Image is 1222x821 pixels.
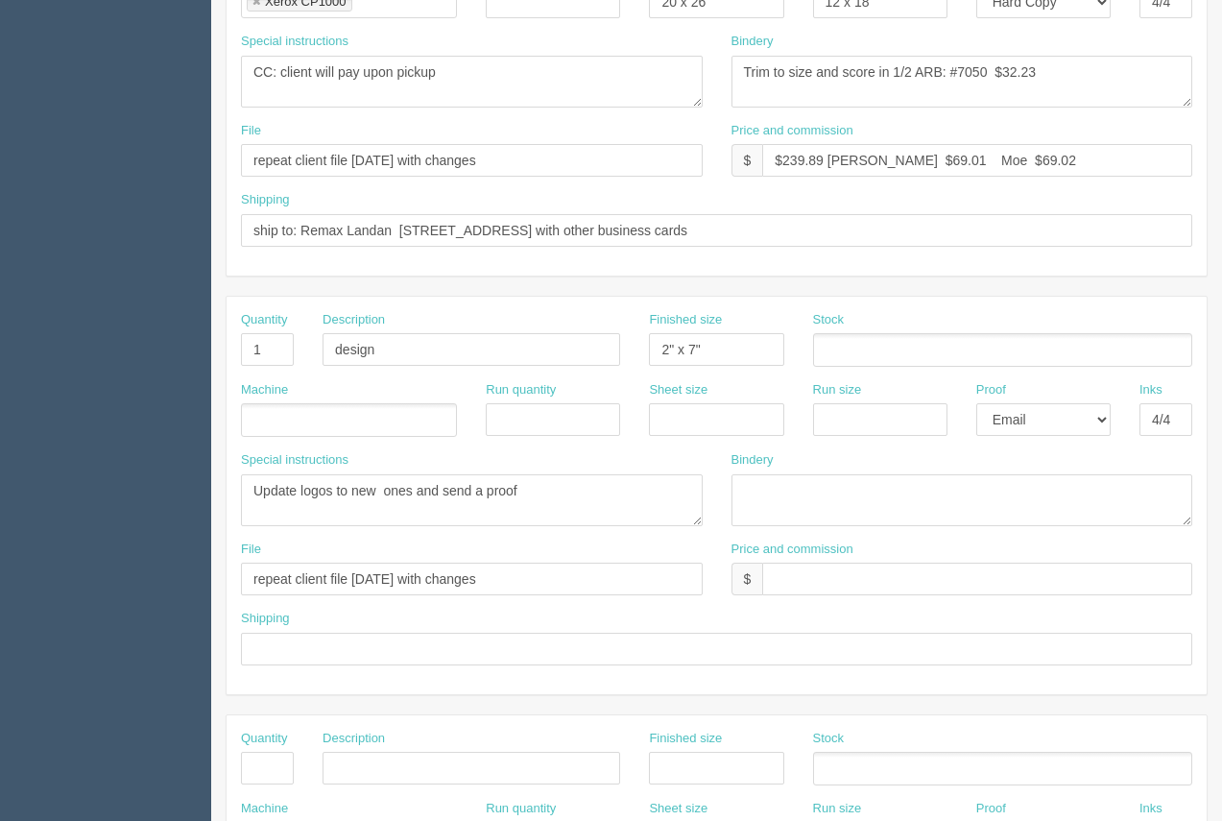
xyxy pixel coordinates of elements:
[649,800,707,818] label: Sheet size
[323,311,385,329] label: Description
[241,800,288,818] label: Machine
[1139,800,1162,818] label: Inks
[241,474,703,526] textarea: Update logos to new ones and send a proof
[731,451,774,470] label: Bindery
[976,381,1006,399] label: Proof
[241,730,287,748] label: Quantity
[241,541,261,559] label: File
[241,381,288,399] label: Machine
[731,56,1193,108] textarea: Trim to size and score in 1/2 ARB: #7050 $32.23
[731,122,853,140] label: Price and commission
[813,800,862,818] label: Run size
[813,730,845,748] label: Stock
[649,311,722,329] label: Finished size
[241,451,348,470] label: Special instructions
[1139,381,1162,399] label: Inks
[731,563,763,595] div: $
[241,56,703,108] textarea: CC: client will pay upon pickup
[813,311,845,329] label: Stock
[731,144,763,177] div: $
[486,381,556,399] label: Run quantity
[486,800,556,818] label: Run quantity
[241,33,348,51] label: Special instructions
[241,191,290,209] label: Shipping
[813,381,862,399] label: Run size
[323,730,385,748] label: Description
[241,610,290,628] label: Shipping
[241,122,261,140] label: File
[731,541,853,559] label: Price and commission
[241,311,287,329] label: Quantity
[731,33,774,51] label: Bindery
[649,381,707,399] label: Sheet size
[976,800,1006,818] label: Proof
[649,730,722,748] label: Finished size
